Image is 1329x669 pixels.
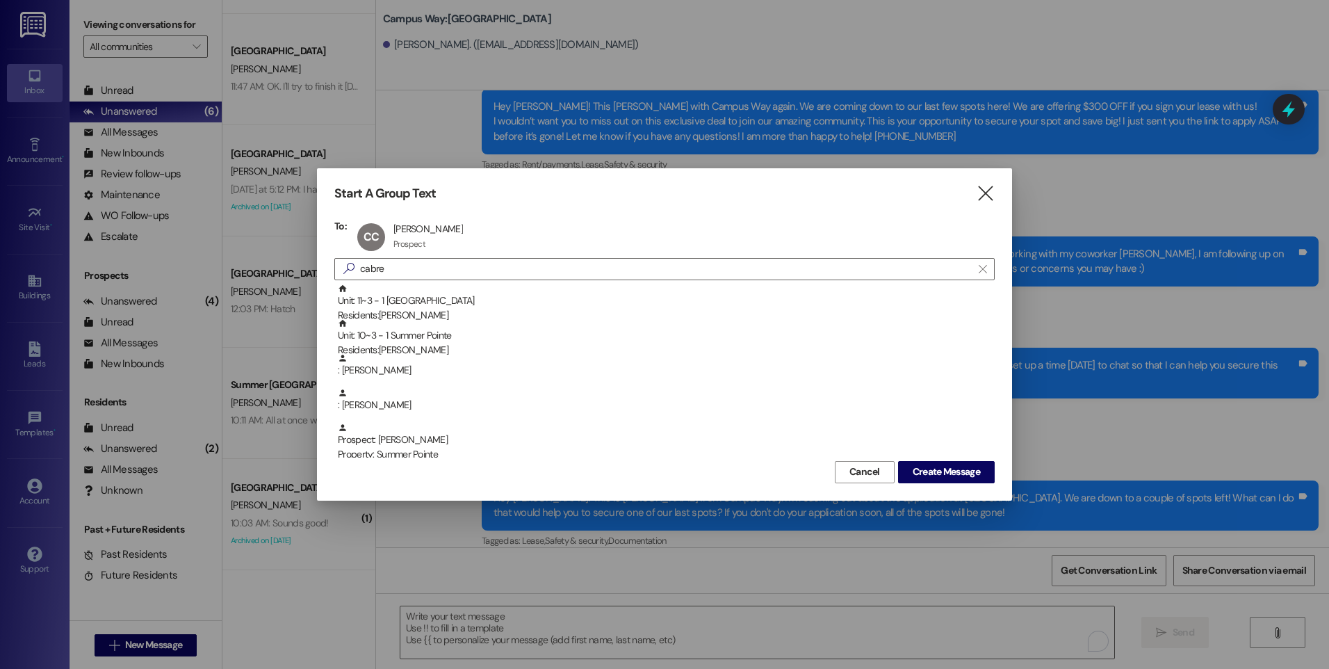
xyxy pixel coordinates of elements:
[338,353,995,378] div: : [PERSON_NAME]
[393,223,463,235] div: [PERSON_NAME]
[338,319,995,358] div: Unit: 10~3 - 1 Summer Pointe
[338,343,995,357] div: Residents: [PERSON_NAME]
[334,353,995,388] div: : [PERSON_NAME]
[334,319,995,353] div: Unit: 10~3 - 1 Summer PointeResidents:[PERSON_NAME]
[976,186,995,201] i: 
[334,284,995,319] div: Unit: 11~3 - 1 [GEOGRAPHIC_DATA]Residents:[PERSON_NAME]
[972,259,994,280] button: Clear text
[849,465,880,479] span: Cancel
[334,423,995,458] div: Prospect: [PERSON_NAME]Property: Summer Pointe
[338,447,995,462] div: Property: Summer Pointe
[360,259,972,279] input: Search for any contact or apartment
[334,220,347,232] h3: To:
[835,461,895,483] button: Cancel
[338,388,995,412] div: : [PERSON_NAME]
[913,465,980,479] span: Create Message
[334,388,995,423] div: : [PERSON_NAME]
[364,229,379,244] span: CC
[898,461,995,483] button: Create Message
[979,264,986,275] i: 
[338,261,360,276] i: 
[338,284,995,323] div: Unit: 11~3 - 1 [GEOGRAPHIC_DATA]
[338,308,995,323] div: Residents: [PERSON_NAME]
[393,239,425,250] div: Prospect
[334,186,436,202] h3: Start A Group Text
[338,423,995,462] div: Prospect: [PERSON_NAME]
